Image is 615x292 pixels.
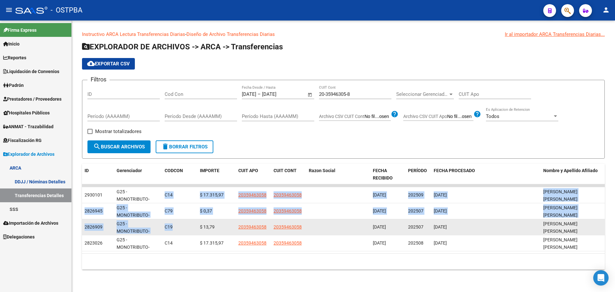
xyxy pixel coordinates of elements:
span: Reportes [3,54,26,61]
mat-icon: person [602,6,610,14]
span: 2826945 [85,208,102,213]
mat-icon: menu [5,6,13,14]
span: Todos [486,113,499,119]
span: Explorador de Archivos [3,151,54,158]
span: $ 17.315,97 [200,240,224,246]
span: 20359463058 [274,224,302,229]
span: [PERSON_NAME] [PERSON_NAME] [543,221,578,234]
span: Hospitales Públicos [3,109,50,116]
span: G25 - MONOTRIBUTO- GRUPO ALBA SALUD [117,221,159,241]
span: Liquidación de Convenios [3,68,59,75]
input: Archivo CSV CUIT Apo [447,114,473,120]
span: CUIT CONT [274,168,297,173]
span: CUIT APO [238,168,258,173]
span: ID [85,168,89,173]
datatable-header-cell: CODCON [162,164,184,185]
span: 20359463058 [274,192,302,197]
datatable-header-cell: Nombre y Apellido Afiliado [541,164,605,185]
span: G25 - MONOTRIBUTO- GRUPO ALBA SALUD [117,189,159,209]
a: Instructivo ARCA Lectura Transferencias Diarias [82,31,185,37]
span: 20359463058 [274,240,302,246]
span: [DATE] [434,192,447,197]
input: Fecha inicio [242,91,256,97]
span: Inicio [3,40,20,47]
span: PERÍODO [408,168,427,173]
span: 2826909 [85,224,102,229]
datatable-header-cell: ID [82,164,114,185]
span: 20359463058 [274,208,302,213]
span: C14 [165,192,173,197]
span: Seleccionar Gerenciador [396,91,448,97]
span: Gerenciador [117,168,142,173]
span: $ 0,37 [200,208,212,213]
p: - [82,31,605,38]
span: 20359463058 [238,224,266,229]
span: $ 13,79 [200,224,215,229]
mat-icon: search [93,143,101,150]
span: [DATE] [373,192,386,197]
span: Padrón [3,82,24,89]
span: [DATE] [434,208,447,213]
a: Diseño de Archivo Transferencias Diarias [186,31,275,37]
div: Ir al importador ARCA Transferencias Diarias... [505,31,605,38]
span: Firma Express [3,27,37,34]
div: Open Intercom Messenger [593,270,609,286]
span: FECHA PROCESADO [434,168,475,173]
span: G25 - MONOTRIBUTO- GRUPO ALBA SALUD [117,237,159,257]
datatable-header-cell: IMPORTE [197,164,236,185]
span: ANMAT - Trazabilidad [3,123,53,130]
span: Buscar Archivos [93,144,145,150]
span: CODCON [165,168,183,173]
span: Razon Social [309,168,335,173]
span: Archivo CSV CUIT Apo [403,114,447,119]
mat-icon: cloud_download [87,60,95,67]
datatable-header-cell: CUIT CONT [271,164,306,185]
span: - OSTPBA [51,3,82,17]
span: 2930101 [85,192,102,197]
span: IMPORTE [200,168,219,173]
span: Archivo CSV CUIT Cont [319,114,365,119]
button: Open calendar [307,91,314,98]
span: Delegaciones [3,233,35,240]
span: 2823026 [85,240,102,246]
span: 202507 [408,224,423,229]
span: Exportar CSV [87,61,130,67]
span: [PERSON_NAME] [PERSON_NAME] [543,205,578,218]
mat-icon: help [473,110,481,118]
span: 202507 [408,208,423,213]
input: Fecha fin [262,91,293,97]
input: Archivo CSV CUIT Cont [365,114,391,120]
span: 20359463058 [238,240,266,246]
mat-icon: delete [161,143,169,150]
span: Prestadores / Proveedores [3,96,61,103]
span: [DATE] [373,208,386,213]
span: C14 [165,240,173,246]
span: [DATE] [434,240,447,246]
span: EXPLORADOR DE ARCHIVOS -> ARCA -> Transferencias [82,42,283,51]
span: Mostrar totalizadores [95,128,142,135]
datatable-header-cell: Razon Social [306,164,370,185]
span: G25 - MONOTRIBUTO- GRUPO ALBA SALUD [117,205,159,225]
span: Fiscalización RG [3,137,42,144]
span: C79 [165,208,173,213]
datatable-header-cell: CUIT APO [236,164,271,185]
span: [PERSON_NAME] [PERSON_NAME] [543,237,578,250]
span: [DATE] [373,240,386,246]
datatable-header-cell: FECHA RECIBIDO [370,164,406,185]
datatable-header-cell: FECHA PROCESADO [431,164,541,185]
span: – [258,91,261,97]
span: Borrar Filtros [161,144,208,150]
span: Importación de Archivos [3,220,58,227]
span: Nombre y Apellido Afiliado [543,168,598,173]
h3: Filtros [87,75,110,84]
button: Borrar Filtros [156,140,213,153]
span: [DATE] [373,224,386,229]
span: [DATE] [434,224,447,229]
button: Buscar Archivos [87,140,151,153]
datatable-header-cell: Gerenciador [114,164,162,185]
span: FECHA RECIBIDO [373,168,393,180]
span: 202508 [408,240,423,246]
datatable-header-cell: PERÍODO [406,164,431,185]
span: C19 [165,224,173,229]
span: 20359463058 [238,192,266,197]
